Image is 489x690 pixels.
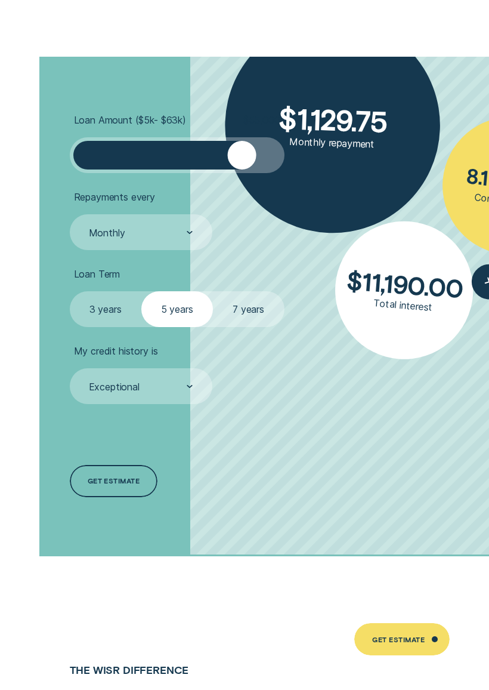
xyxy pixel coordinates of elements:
[70,291,141,327] label: 3 years
[89,227,125,239] div: Monthly
[213,291,284,327] label: 7 years
[74,345,158,357] span: My credit history is
[70,664,178,676] h4: The Wisr Difference
[74,268,120,280] span: Loan Term
[70,465,158,497] a: Get estimate
[89,381,140,393] div: Exceptional
[243,114,280,126] span: $ 55,000
[74,191,155,203] span: Repayments every
[141,291,213,327] label: 5 years
[354,623,450,655] a: Get Estimate
[74,114,186,126] span: Loan Amount ( $5k - $63k )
